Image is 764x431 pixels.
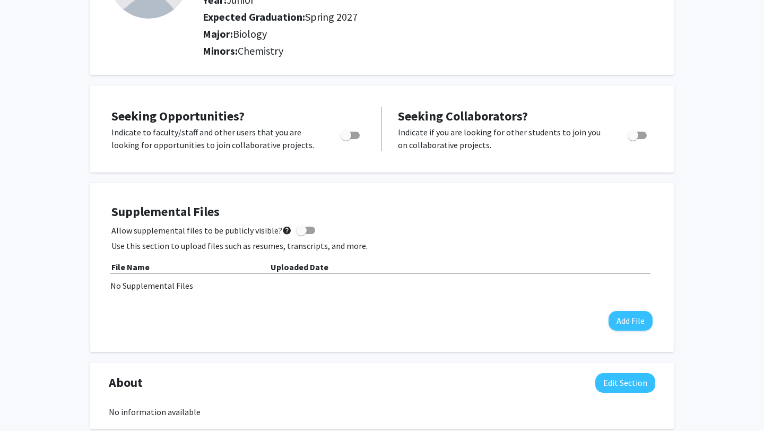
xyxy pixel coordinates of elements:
span: Spring 2027 [305,10,358,23]
span: Seeking Collaborators? [398,108,528,124]
div: Toggle [336,126,366,142]
h2: Expected Graduation: [203,11,613,23]
h2: Minors: [203,45,655,57]
b: Uploaded Date [271,262,328,272]
h2: Major: [203,28,655,40]
span: Biology [233,27,267,40]
p: Use this section to upload files such as resumes, transcripts, and more. [111,239,653,252]
span: About [109,373,143,392]
b: File Name [111,262,150,272]
p: Indicate to faculty/staff and other users that you are looking for opportunities to join collabor... [111,126,320,151]
span: Seeking Opportunities? [111,108,245,124]
h4: Supplemental Files [111,204,653,220]
div: No Supplemental Files [110,279,654,292]
div: No information available [109,406,655,418]
iframe: Chat [8,383,45,423]
button: Edit About [595,373,655,393]
div: Toggle [623,126,653,142]
button: Add File [609,311,653,331]
span: Chemistry [238,44,283,57]
span: Allow supplemental files to be publicly visible? [111,224,292,237]
mat-icon: help [282,224,292,237]
p: Indicate if you are looking for other students to join you on collaborative projects. [398,126,607,151]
